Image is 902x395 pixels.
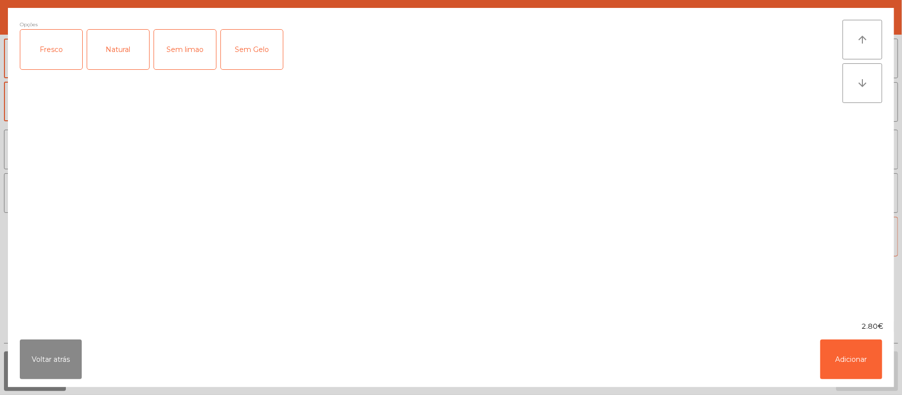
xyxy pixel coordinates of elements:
[221,30,283,69] div: Sem Gelo
[20,340,82,379] button: Voltar atrás
[8,321,894,332] div: 2.80€
[154,30,216,69] div: Sem limao
[843,63,882,103] button: arrow_downward
[20,20,38,29] span: Opções
[20,30,82,69] div: Fresco
[856,77,868,89] i: arrow_downward
[856,34,868,46] i: arrow_upward
[843,20,882,59] button: arrow_upward
[820,340,882,379] button: Adicionar
[87,30,149,69] div: Natural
